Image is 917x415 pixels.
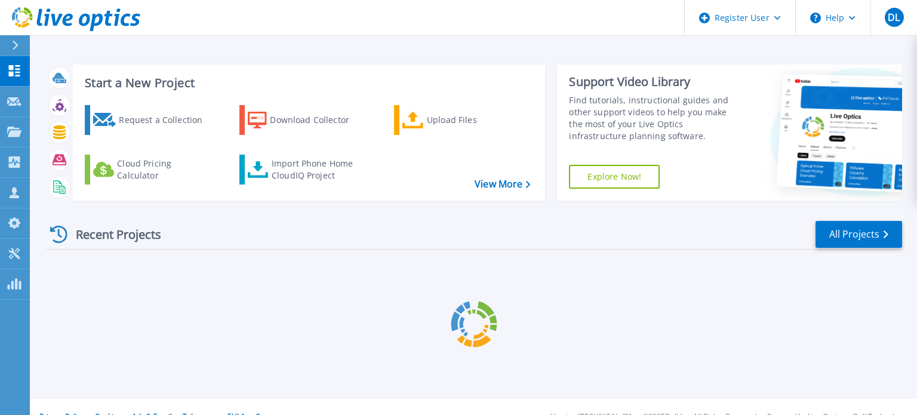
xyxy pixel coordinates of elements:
[85,155,218,185] a: Cloud Pricing Calculator
[569,74,742,90] div: Support Video Library
[85,76,530,90] h3: Start a New Project
[569,94,742,142] div: Find tutorials, instructional guides and other support videos to help you make the most of your L...
[475,179,530,190] a: View More
[46,220,177,249] div: Recent Projects
[117,158,213,182] div: Cloud Pricing Calculator
[569,165,660,189] a: Explore Now!
[119,108,214,132] div: Request a Collection
[270,108,365,132] div: Download Collector
[816,221,902,248] a: All Projects
[427,108,522,132] div: Upload Files
[272,158,365,182] div: Import Phone Home CloudIQ Project
[85,105,218,135] a: Request a Collection
[239,105,373,135] a: Download Collector
[394,105,527,135] a: Upload Files
[888,13,900,22] span: DL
